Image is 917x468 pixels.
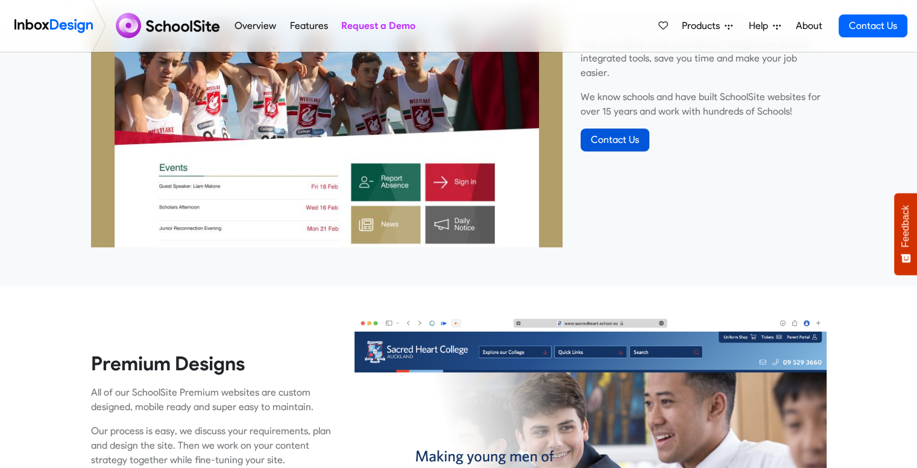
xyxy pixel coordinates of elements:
p: Our SchoolSite suite of Student Management System integrated tools, save you time and make your j... [581,37,827,80]
button: Feedback - Show survey [894,193,917,275]
img: schoolsite logo [111,11,228,40]
a: Features [286,14,331,38]
a: About [792,14,825,38]
p: We know schools and have built SchoolSite websites for over 15 years and work with hundreds of Sc... [581,90,827,119]
a: Request a Demo [338,14,418,38]
span: Products [682,19,725,33]
a: Help [744,14,786,38]
heading: Premium Designs [91,352,337,376]
a: Products [677,14,737,38]
a: Contact Us [839,14,907,37]
span: Help [749,19,773,33]
span: Feedback [900,205,911,247]
a: Contact Us [581,128,649,151]
a: Overview [232,14,280,38]
p: All of our SchoolSite Premium websites are custom designed, mobile ready and super easy to maintain. [91,385,337,414]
